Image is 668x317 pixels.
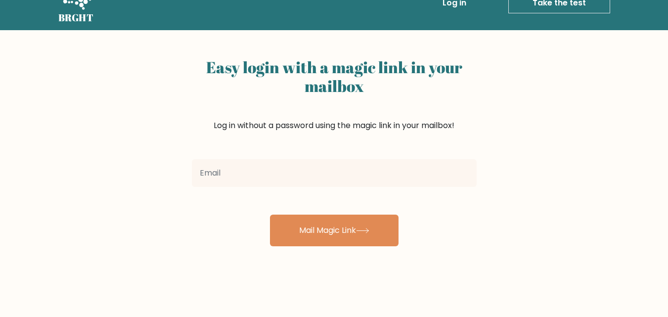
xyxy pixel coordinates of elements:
div: Log in without a password using the magic link in your mailbox! [192,54,477,155]
h5: BRGHT [58,12,94,24]
input: Email [192,159,477,187]
button: Mail Magic Link [270,215,399,246]
h2: Easy login with a magic link in your mailbox [192,58,477,96]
